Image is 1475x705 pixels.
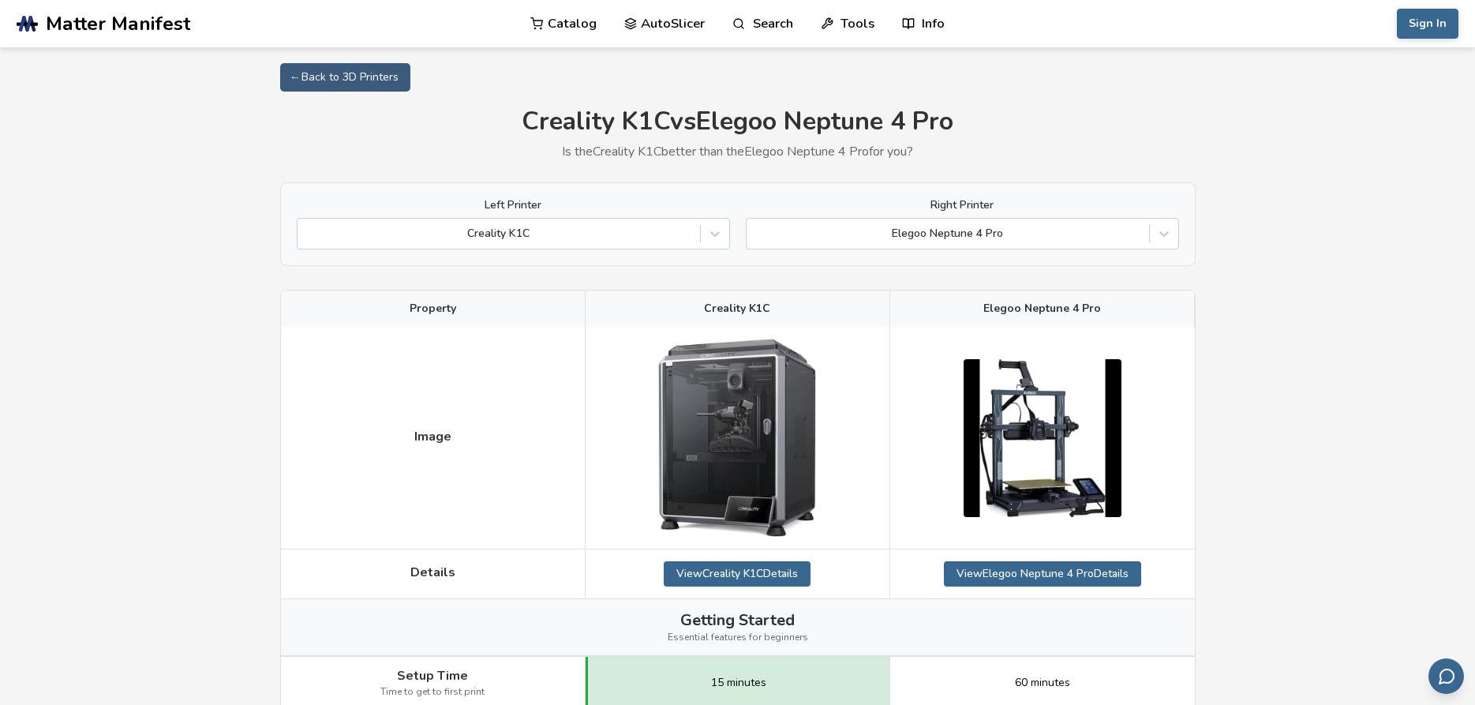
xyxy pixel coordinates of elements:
a: ← Back to 3D Printers [280,63,410,92]
span: Creality K1C [704,302,770,315]
img: Elegoo Neptune 4 Pro [964,359,1121,517]
input: Creality K1C [305,227,309,240]
a: ViewCreality K1CDetails [664,561,811,587]
span: Matter Manifest [46,13,190,35]
span: Details [410,565,455,579]
a: ViewElegoo Neptune 4 ProDetails [944,561,1141,587]
img: Creality K1C [658,339,816,537]
span: 60 minutes [1015,677,1070,689]
span: Time to get to first print [380,687,485,698]
label: Left Printer [297,199,730,212]
span: Setup Time [397,669,468,683]
span: Elegoo Neptune 4 Pro [983,302,1101,315]
button: Sign In [1397,9,1458,39]
span: Getting Started [680,611,795,629]
input: Elegoo Neptune 4 Pro [754,227,758,240]
label: Right Printer [746,199,1179,212]
span: Essential features for beginners [668,632,808,643]
h1: Creality K1C vs Elegoo Neptune 4 Pro [280,107,1196,137]
button: Send feedback via email [1428,658,1464,694]
span: Property [410,302,456,315]
span: Image [414,429,451,444]
p: Is the Creality K1C better than the Elegoo Neptune 4 Pro for you? [280,144,1196,159]
span: 15 minutes [711,677,766,689]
